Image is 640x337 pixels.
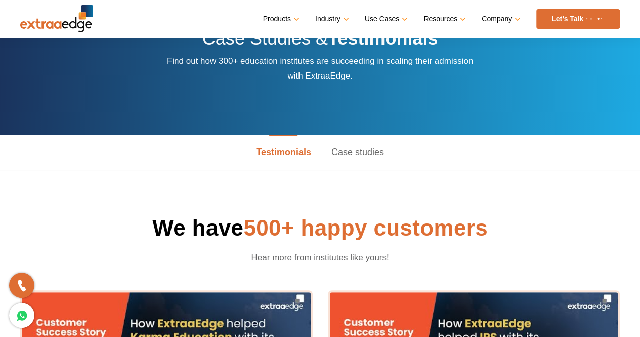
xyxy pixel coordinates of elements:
[328,28,438,49] strong: Testimonials
[423,12,464,26] a: Resources
[365,12,406,26] a: Use Cases
[166,26,475,54] h2: Case Studies &
[536,9,620,29] a: Let’s Talk
[190,250,450,265] p: Hear more from institutes like yours!
[263,12,297,26] a: Products
[246,135,321,170] a: Testimonials
[166,54,475,83] p: Find out how 300+ education institutes are succeeding in scaling their admission with ExtraaEdge.
[321,135,394,170] a: Case studies
[315,12,347,26] a: Industry
[20,213,620,243] h1: We have
[243,215,488,240] span: 500+ happy customers
[482,12,519,26] a: Company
